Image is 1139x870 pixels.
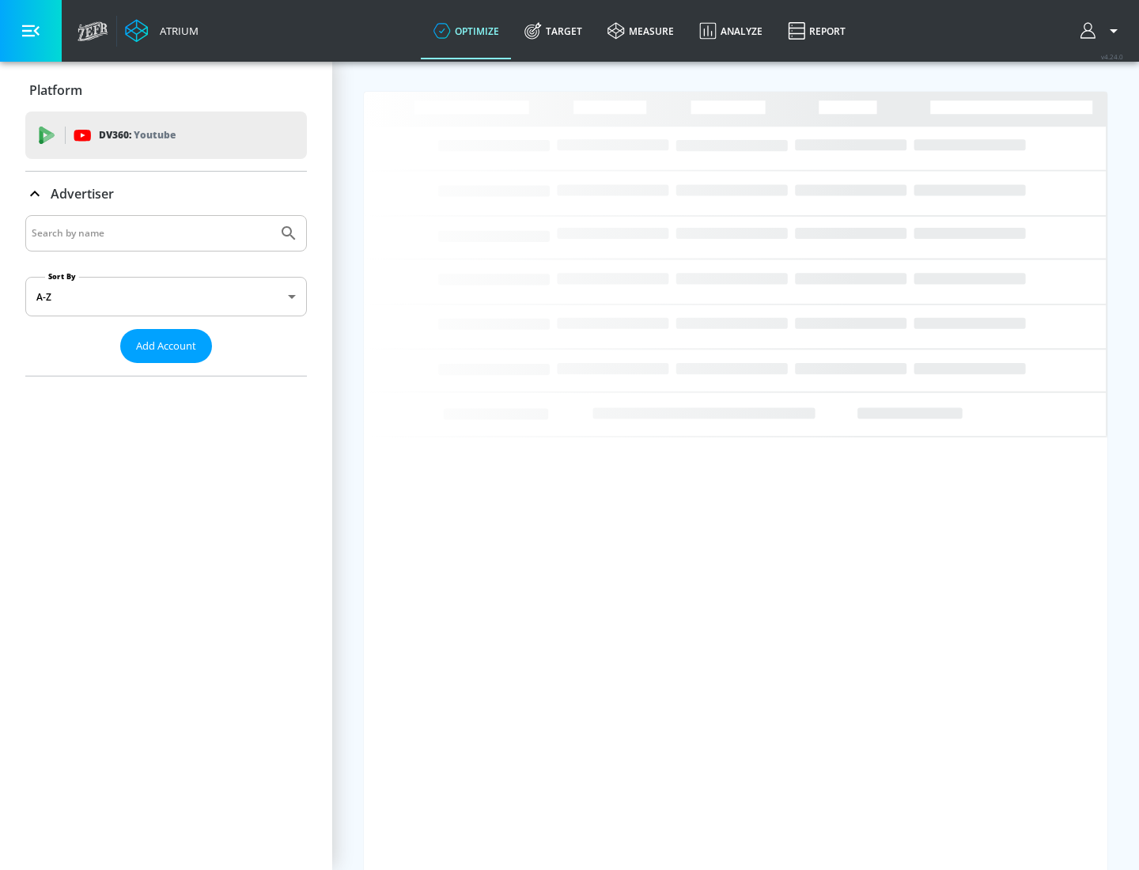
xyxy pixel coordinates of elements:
[120,329,212,363] button: Add Account
[125,19,199,43] a: Atrium
[595,2,687,59] a: measure
[25,363,307,376] nav: list of Advertiser
[512,2,595,59] a: Target
[1101,52,1123,61] span: v 4.24.0
[421,2,512,59] a: optimize
[25,277,307,316] div: A-Z
[45,271,79,282] label: Sort By
[99,127,176,144] p: DV360:
[136,337,196,355] span: Add Account
[25,68,307,112] div: Platform
[25,172,307,216] div: Advertiser
[775,2,858,59] a: Report
[51,185,114,202] p: Advertiser
[29,81,82,99] p: Platform
[687,2,775,59] a: Analyze
[25,112,307,159] div: DV360: Youtube
[153,24,199,38] div: Atrium
[134,127,176,143] p: Youtube
[32,223,271,244] input: Search by name
[25,215,307,376] div: Advertiser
